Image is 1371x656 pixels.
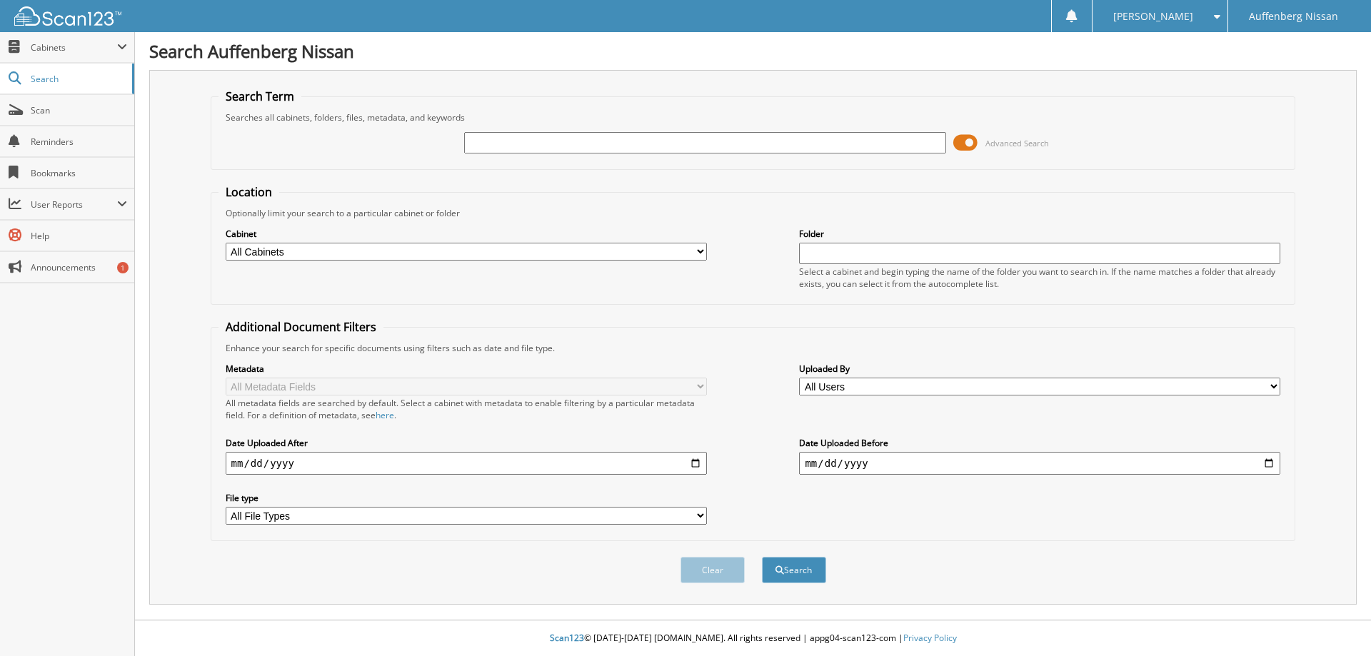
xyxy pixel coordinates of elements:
legend: Search Term [219,89,301,104]
button: Search [762,557,826,583]
label: Cabinet [226,228,707,240]
span: Scan [31,104,127,116]
span: Auffenberg Nissan [1249,12,1338,21]
input: end [799,452,1280,475]
div: All metadata fields are searched by default. Select a cabinet with metadata to enable filtering b... [226,397,707,421]
div: Optionally limit your search to a particular cabinet or folder [219,207,1288,219]
span: [PERSON_NAME] [1113,12,1193,21]
div: Select a cabinet and begin typing the name of the folder you want to search in. If the name match... [799,266,1280,290]
div: 1 [117,262,129,273]
div: Searches all cabinets, folders, files, metadata, and keywords [219,111,1288,123]
span: Bookmarks [31,167,127,179]
div: Enhance your search for specific documents using filters such as date and file type. [219,342,1288,354]
label: Metadata [226,363,707,375]
span: Reminders [31,136,127,148]
label: Folder [799,228,1280,240]
a: Privacy Policy [903,632,957,644]
legend: Location [219,184,279,200]
span: Advanced Search [985,138,1049,148]
input: start [226,452,707,475]
legend: Additional Document Filters [219,319,383,335]
a: here [376,409,394,421]
h1: Search Auffenberg Nissan [149,39,1357,63]
label: Date Uploaded After [226,437,707,449]
span: Scan123 [550,632,584,644]
div: © [DATE]-[DATE] [DOMAIN_NAME]. All rights reserved | appg04-scan123-com | [135,621,1371,656]
label: Uploaded By [799,363,1280,375]
span: User Reports [31,198,117,211]
span: Cabinets [31,41,117,54]
span: Announcements [31,261,127,273]
span: Search [31,73,125,85]
label: Date Uploaded Before [799,437,1280,449]
img: scan123-logo-white.svg [14,6,121,26]
span: Help [31,230,127,242]
button: Clear [681,557,745,583]
label: File type [226,492,707,504]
